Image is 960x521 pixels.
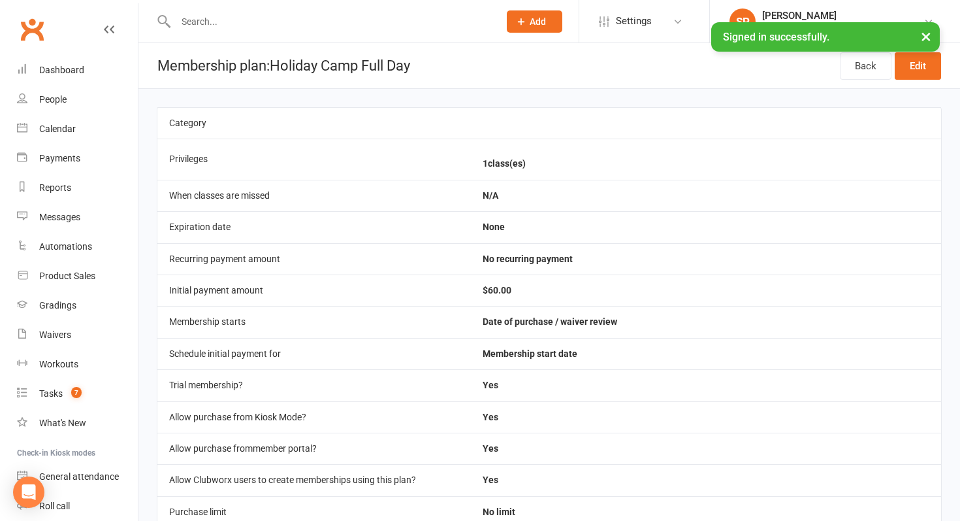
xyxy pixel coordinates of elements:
div: Automations [39,241,92,252]
div: SP [729,8,756,35]
a: People [17,85,138,114]
td: Category [157,107,471,139]
td: Allow purchase from member portal ? [157,433,471,464]
a: Messages [17,203,138,232]
td: Expiration date [157,211,471,243]
td: Membership start date [471,338,941,369]
div: People [39,94,67,105]
a: Back [840,52,891,80]
td: Membership starts [157,306,471,337]
div: Product Sales [39,271,95,281]
div: Dashboard [39,65,84,75]
td: Date of purchase / waiver review [471,306,941,337]
a: Automations [17,232,138,261]
div: Tasks [39,388,63,399]
td: Yes [471,464,941,496]
a: Product Sales [17,261,138,291]
span: Signed in successfully. [723,31,829,43]
a: Payments [17,144,138,173]
a: Gradings [17,291,138,320]
td: Initial payment amount [157,275,471,306]
a: Reports [17,173,138,203]
td: None [471,211,941,243]
a: Workouts [17,350,138,379]
span: Add [530,16,546,27]
a: Clubworx [16,13,48,46]
button: Add [507,10,562,33]
button: × [914,22,938,50]
td: Yes [471,401,941,433]
h1: Membership plan: Holiday Camp Full Day [138,43,410,88]
td: When classes are missed [157,180,471,211]
div: What's New [39,418,86,428]
a: Waivers [17,320,138,350]
td: No recurring payment [471,243,941,275]
td: Recurring payment amount [157,243,471,275]
div: General attendance [39,471,119,482]
a: Calendar [17,114,138,144]
div: Gradings [39,300,76,311]
div: Roll call [39,501,70,511]
span: Settings [616,7,652,36]
a: Dashboard [17,56,138,85]
div: Reports [39,182,71,193]
td: Yes [471,369,941,401]
a: General attendance kiosk mode [17,462,138,492]
li: 1 class(es) [483,159,929,169]
span: 7 [71,387,82,398]
div: Open Intercom Messenger [13,477,44,508]
div: Black Belt Martial Arts Kincumber South [762,22,923,33]
div: [PERSON_NAME] [762,10,923,22]
a: What's New [17,409,138,438]
td: Allow Clubworx users to create memberships using this plan? [157,464,471,496]
a: Tasks 7 [17,379,138,409]
input: Search... [172,12,490,31]
td: $60.00 [471,275,941,306]
td: Privileges [157,139,471,179]
a: Edit [895,52,941,80]
div: Calendar [39,124,76,134]
div: Workouts [39,359,78,369]
td: Yes [471,433,941,464]
a: Roll call [17,492,138,521]
td: Trial membership? [157,369,471,401]
td: N/A [471,180,941,211]
div: Payments [39,153,80,163]
td: Allow purchase from Kiosk Mode? [157,401,471,433]
td: Schedule initial payment for [157,338,471,369]
div: Messages [39,212,80,222]
div: Waivers [39,329,71,340]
